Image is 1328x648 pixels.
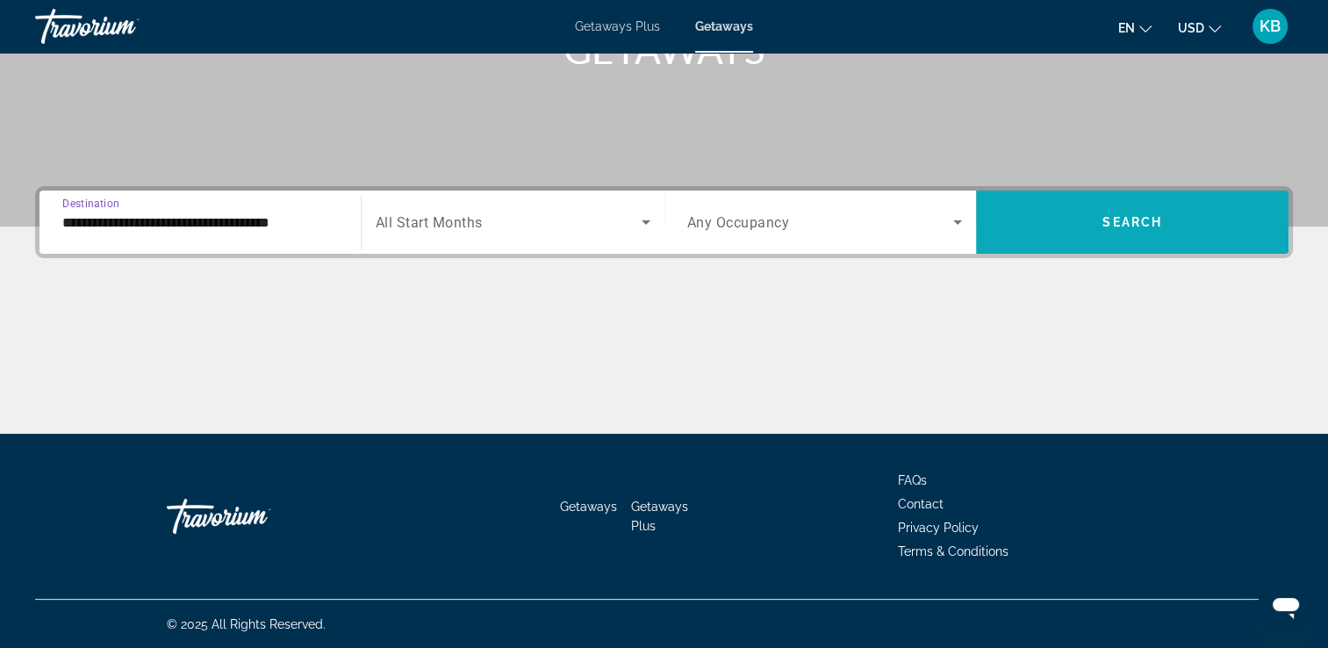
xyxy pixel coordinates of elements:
[695,19,753,33] a: Getaways
[1178,21,1204,35] span: USD
[575,19,660,33] a: Getaways Plus
[1118,15,1152,40] button: Change language
[1258,578,1314,634] iframe: Button to launch messaging window
[167,617,326,631] span: © 2025 All Rights Reserved.
[898,521,979,535] a: Privacy Policy
[1178,15,1221,40] button: Change currency
[39,191,1289,254] div: Search widget
[898,544,1009,558] a: Terms & Conditions
[898,497,944,511] a: Contact
[976,191,1289,254] button: Search
[898,473,927,487] a: FAQs
[687,214,790,231] span: Any Occupancy
[35,4,211,49] a: Travorium
[1247,8,1293,45] button: User Menu
[1118,21,1135,35] span: en
[62,197,119,209] span: Destination
[560,500,617,514] a: Getaways
[167,490,342,543] a: Travorium
[1260,18,1281,35] span: KB
[1102,215,1162,229] span: Search
[631,500,688,533] a: Getaways Plus
[376,214,483,231] span: All Start Months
